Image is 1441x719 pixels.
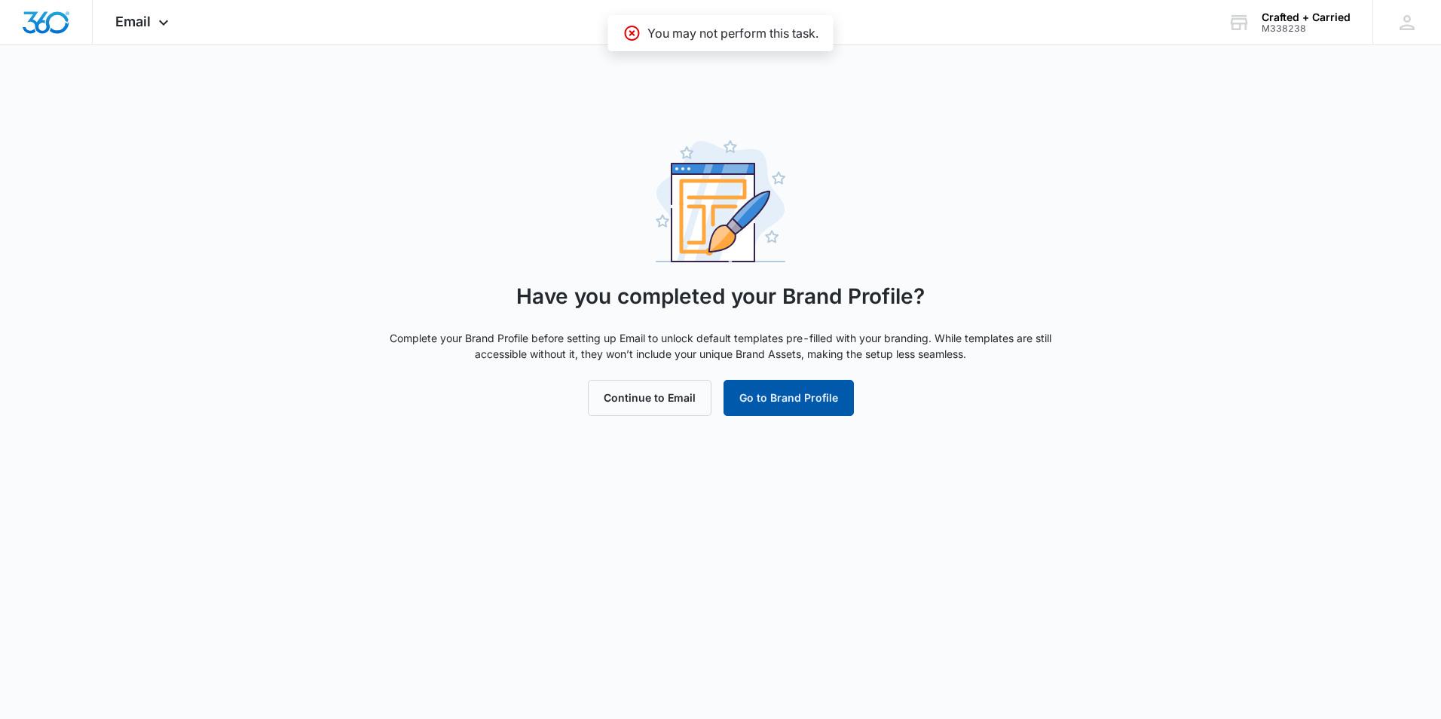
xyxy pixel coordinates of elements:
[656,140,785,262] img: Setup
[381,330,1060,362] p: Complete your Brand Profile before setting up Email to unlock default templates pre-filled with y...
[588,380,711,416] button: Continue to Email
[1262,23,1351,34] div: account id
[115,14,151,29] span: Email
[724,380,854,416] button: Go to Brand Profile
[647,24,818,42] p: You may not perform this task.
[1262,11,1351,23] div: account name
[516,280,925,312] h3: Have you completed your Brand Profile?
